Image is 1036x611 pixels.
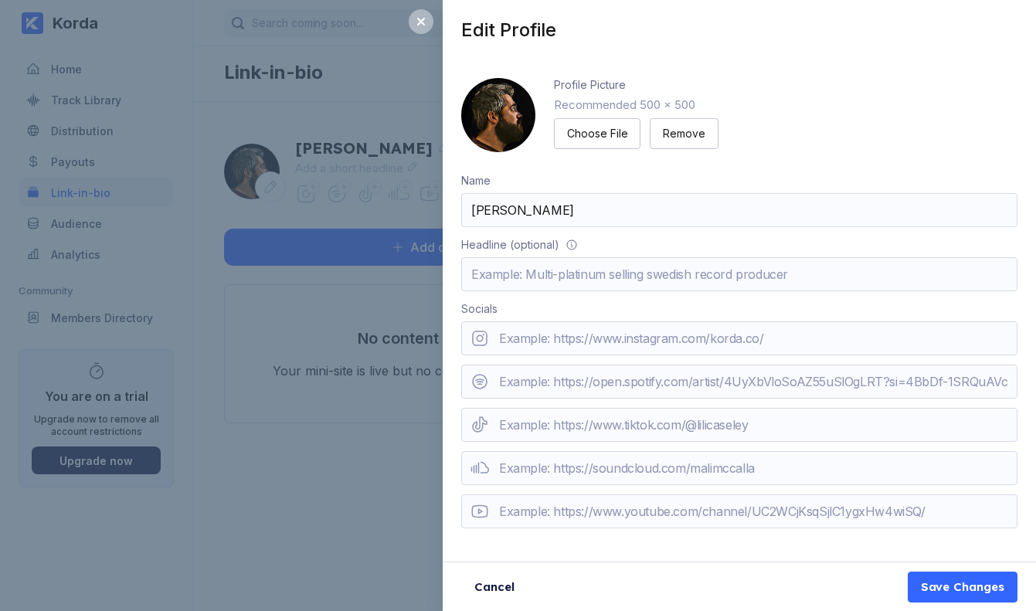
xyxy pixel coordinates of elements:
[461,572,528,603] button: Cancel
[461,321,1017,355] input: Example: https://www.instagram.com/korda.co/
[461,78,535,152] img: ab6761610000e5eb6abf4efc1726b29665741ec1
[461,78,535,152] div: Joseph Lofthouse
[461,19,1036,41] div: Edit Profile
[554,97,718,112] div: Recommended 500 x 500
[461,238,559,251] div: Headline (optional)
[554,118,640,149] button: Choose File
[461,302,498,315] div: Socials
[461,193,1017,227] input: Example: Max Martin
[650,118,718,149] button: Remove
[908,572,1017,603] button: Save Changes
[461,451,1017,485] input: Example: https://soundcloud.com/malimccalla
[461,494,1017,528] input: Example: https://www.youtube.com/channel/UC2WCjKsqSjlC1ygxHw4wiSQ/
[567,126,627,141] div: Choose File
[461,365,1017,399] input: Example: https://open.spotify.com/artist/4UyXbVloSoAZ55uSlOgLRT?si=4BbDf-1SRQuAVcYIBlS7Jw
[921,579,1004,595] div: Save Changes
[474,579,515,595] div: Cancel
[554,78,626,91] div: Profile Picture
[461,257,1017,291] input: Example: Multi-platinum selling swedish record producer
[663,126,705,141] div: Remove
[461,408,1017,442] input: Example: https://www.tiktok.com/@lilicaseley
[461,174,491,187] div: Name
